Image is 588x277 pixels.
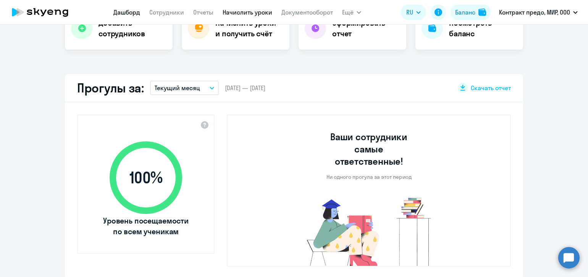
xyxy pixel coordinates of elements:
[215,18,282,39] h4: Начислить уроки и получить счёт
[406,8,413,17] span: RU
[99,18,166,39] h4: Добавить сотрудников
[342,8,354,17] span: Ещё
[225,84,265,92] span: [DATE] — [DATE]
[471,84,511,92] span: Скачать отчет
[495,3,582,21] button: Контракт предо, МИР, ООО
[292,196,446,266] img: no-truants
[455,8,475,17] div: Баланс
[223,8,272,16] a: Начислить уроки
[102,168,190,187] span: 100 %
[478,8,486,16] img: balance
[332,18,400,39] h4: Сформировать отчет
[281,8,333,16] a: Документооборот
[449,18,517,39] h4: Посмотреть баланс
[102,215,190,237] span: Уровень посещаемости по всем ученикам
[451,5,491,20] button: Балансbalance
[320,131,418,167] h3: Ваши сотрудники самые ответственные!
[342,5,361,20] button: Ещё
[150,81,219,95] button: Текущий месяц
[326,173,412,180] p: Ни одного прогула за этот период
[401,5,426,20] button: RU
[155,83,200,92] p: Текущий месяц
[193,8,213,16] a: Отчеты
[77,80,144,96] h2: Прогулы за:
[499,8,570,17] p: Контракт предо, МИР, ООО
[149,8,184,16] a: Сотрудники
[113,8,140,16] a: Дашборд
